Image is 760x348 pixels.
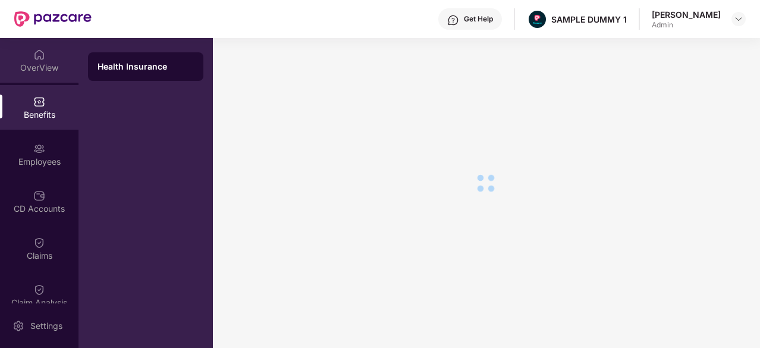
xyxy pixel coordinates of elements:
img: svg+xml;base64,PHN2ZyBpZD0iSG9tZSIgeG1sbnM9Imh0dHA6Ly93d3cudzMub3JnLzIwMDAvc3ZnIiB3aWR0aD0iMjAiIG... [33,49,45,61]
div: Settings [27,320,66,332]
div: [PERSON_NAME] [652,9,721,20]
img: svg+xml;base64,PHN2ZyBpZD0iRW1wbG95ZWVzIiB4bWxucz0iaHR0cDovL3d3dy53My5vcmcvMjAwMC9zdmciIHdpZHRoPS... [33,143,45,155]
img: New Pazcare Logo [14,11,92,27]
div: Admin [652,20,721,30]
img: svg+xml;base64,PHN2ZyBpZD0iSGVscC0zMngzMiIgeG1sbnM9Imh0dHA6Ly93d3cudzMub3JnLzIwMDAvc3ZnIiB3aWR0aD... [447,14,459,26]
img: svg+xml;base64,PHN2ZyBpZD0iU2V0dGluZy0yMHgyMCIgeG1sbnM9Imh0dHA6Ly93d3cudzMub3JnLzIwMDAvc3ZnIiB3aW... [12,320,24,332]
img: svg+xml;base64,PHN2ZyBpZD0iQ0RfQWNjb3VudHMiIGRhdGEtbmFtZT0iQ0QgQWNjb3VudHMiIHhtbG5zPSJodHRwOi8vd3... [33,190,45,202]
div: Health Insurance [98,61,194,73]
img: svg+xml;base64,PHN2ZyBpZD0iQ2xhaW0iIHhtbG5zPSJodHRwOi8vd3d3LnczLm9yZy8yMDAwL3N2ZyIgd2lkdGg9IjIwIi... [33,284,45,296]
img: svg+xml;base64,PHN2ZyBpZD0iQ2xhaW0iIHhtbG5zPSJodHRwOi8vd3d3LnczLm9yZy8yMDAwL3N2ZyIgd2lkdGg9IjIwIi... [33,237,45,249]
img: svg+xml;base64,PHN2ZyBpZD0iRHJvcGRvd24tMzJ4MzIiIHhtbG5zPSJodHRwOi8vd3d3LnczLm9yZy8yMDAwL3N2ZyIgd2... [734,14,743,24]
img: svg+xml;base64,PHN2ZyBpZD0iQmVuZWZpdHMiIHhtbG5zPSJodHRwOi8vd3d3LnczLm9yZy8yMDAwL3N2ZyIgd2lkdGg9Ij... [33,96,45,108]
div: SAMPLE DUMMY 1 [551,14,627,25]
div: Get Help [464,14,493,24]
img: Pazcare_Alternative_logo-01-01.png [529,11,546,28]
